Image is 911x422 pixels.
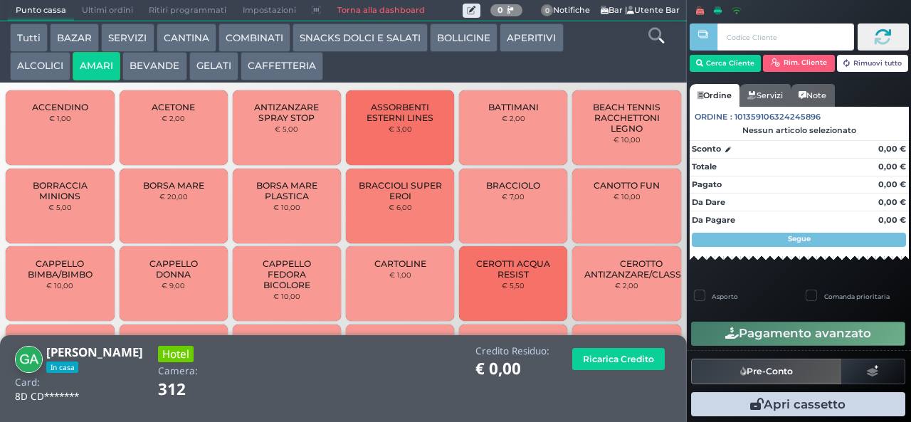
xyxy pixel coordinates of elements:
[329,1,432,21] a: Torna alla dashboard
[273,203,300,211] small: € 10,00
[158,366,198,376] h4: Camera:
[475,346,549,357] h4: Credito Residuo:
[158,381,226,399] h1: 312
[32,102,88,112] span: ACCENDINO
[162,114,185,122] small: € 2,00
[158,346,194,362] h3: Hotel
[218,23,290,52] button: COMBINATI
[389,125,412,133] small: € 3,00
[471,258,556,280] span: CEROTTI ACQUA RESIST
[497,5,503,15] b: 0
[614,135,641,144] small: € 10,00
[690,84,739,107] a: Ordine
[500,23,563,52] button: APERITIVI
[430,23,497,52] button: BOLLICINE
[691,392,905,416] button: Apri cassetto
[46,362,78,373] span: In casa
[502,281,525,290] small: € 5,50
[275,125,298,133] small: € 5,00
[235,1,304,21] span: Impostazioni
[245,102,330,123] span: ANTIZANZARE SPRAY STOP
[734,111,821,123] span: 101359106324245896
[358,180,443,201] span: BRACCIOLI SUPER EROI
[614,192,641,201] small: € 10,00
[788,234,811,243] strong: Segue
[74,1,141,21] span: Ultimi ordini
[46,344,143,360] b: [PERSON_NAME]
[615,281,638,290] small: € 2,00
[717,23,853,51] input: Codice Cliente
[46,281,73,290] small: € 10,00
[824,292,890,301] label: Comanda prioritaria
[690,55,762,72] button: Cerca Cliente
[189,52,238,80] button: GELATI
[692,162,717,172] strong: Totale
[691,322,905,346] button: Pagamento avanzato
[10,23,48,52] button: Tutti
[878,162,906,172] strong: 0,00 €
[293,23,428,52] button: SNACKS DOLCI E SALATI
[273,292,300,300] small: € 10,00
[389,203,412,211] small: € 6,00
[488,102,539,112] span: BATTIMANI
[878,144,906,154] strong: 0,00 €
[374,258,426,269] span: CARTOLINE
[141,1,234,21] span: Ritiri programmati
[122,52,186,80] button: BEVANDE
[15,377,40,388] h4: Card:
[245,180,330,201] span: BORSA MARE PLASTICA
[837,55,909,72] button: Rimuovi tutto
[584,102,669,134] span: BEACH TENNIS RACCHETTONI LEGNO
[691,359,842,384] button: Pre-Conto
[73,52,120,80] button: AMARI
[692,143,721,155] strong: Sconto
[49,114,71,122] small: € 1,00
[692,215,735,225] strong: Da Pagare
[584,258,697,280] span: CEROTTO ANTIZANZARE/CLASSICO
[572,348,665,370] button: Ricarica Credito
[18,258,102,280] span: CAPPELLO BIMBA/BIMBO
[791,84,834,107] a: Note
[502,114,525,122] small: € 2,00
[475,360,549,378] h1: € 0,00
[143,180,204,191] span: BORSA MARE
[878,197,906,207] strong: 0,00 €
[739,84,791,107] a: Servizi
[358,102,443,123] span: ASSORBENTI ESTERNI LINES
[162,281,185,290] small: € 9,00
[10,52,70,80] button: ALCOLICI
[878,179,906,189] strong: 0,00 €
[8,1,74,21] span: Punto cassa
[48,203,72,211] small: € 5,00
[50,23,99,52] button: BAZAR
[389,270,411,279] small: € 1,00
[695,111,732,123] span: Ordine :
[18,180,102,201] span: BORRACCIA MINIONS
[878,215,906,225] strong: 0,00 €
[159,192,188,201] small: € 20,00
[502,192,525,201] small: € 7,00
[157,23,216,52] button: CANTINA
[594,180,660,191] span: CANOTTO FUN
[692,179,722,189] strong: Pagato
[541,4,554,17] span: 0
[712,292,738,301] label: Asporto
[152,102,195,112] span: ACETONE
[486,180,540,191] span: BRACCIOLO
[15,346,43,374] img: Giuseppe Amato
[763,55,835,72] button: Rim. Cliente
[245,258,330,290] span: CAPPELLO FEDORA BICOLORE
[692,197,725,207] strong: Da Dare
[131,258,216,280] span: CAPPELLO DONNA
[241,52,323,80] button: CAFFETTERIA
[690,125,909,135] div: Nessun articolo selezionato
[101,23,154,52] button: SERVIZI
